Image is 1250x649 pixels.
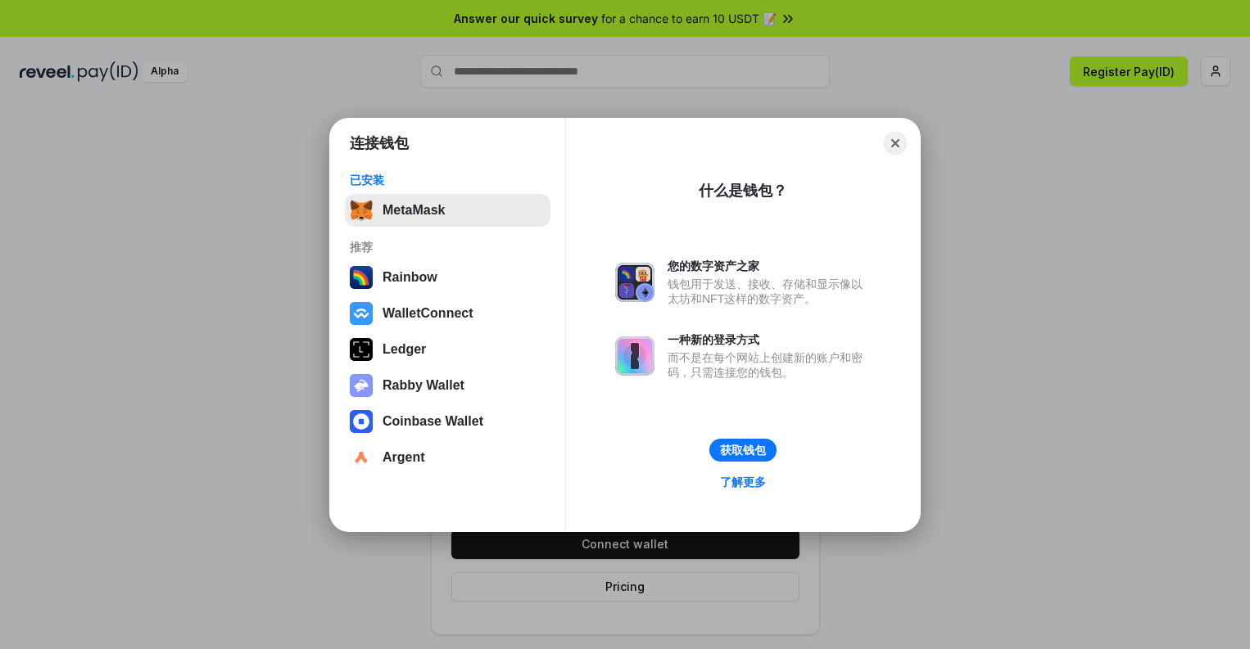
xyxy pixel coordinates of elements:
img: svg+xml,%3Csvg%20xmlns%3D%22http%3A%2F%2Fwww.w3.org%2F2000%2Fsvg%22%20fill%3D%22none%22%20viewBox... [615,263,654,302]
img: svg+xml,%3Csvg%20xmlns%3D%22http%3A%2F%2Fwww.w3.org%2F2000%2Fsvg%22%20width%3D%2228%22%20height%3... [350,338,373,361]
div: Argent [383,450,425,465]
div: 已安装 [350,173,546,187]
button: Coinbase Wallet [345,405,550,438]
div: WalletConnect [383,306,473,321]
button: Close [884,132,907,155]
img: svg+xml,%3Csvg%20width%3D%2228%22%20height%3D%2228%22%20viewBox%3D%220%200%2028%2028%22%20fill%3D... [350,302,373,325]
button: Rainbow [345,261,550,294]
div: MetaMask [383,203,445,218]
div: 一种新的登录方式 [668,332,871,347]
button: MetaMask [345,194,550,227]
div: 获取钱包 [720,443,766,457]
div: 钱包用于发送、接收、存储和显示像以太坊和NFT这样的数字资产。 [668,277,871,306]
button: Rabby Wallet [345,369,550,402]
img: svg+xml,%3Csvg%20width%3D%2228%22%20height%3D%2228%22%20viewBox%3D%220%200%2028%2028%22%20fill%3D... [350,410,373,433]
div: 而不是在每个网站上创建新的账户和密码，只需连接您的钱包。 [668,350,871,380]
div: 推荐 [350,240,546,255]
div: Coinbase Wallet [383,414,483,429]
div: Ledger [383,342,426,357]
div: 您的数字资产之家 [668,259,871,273]
div: 什么是钱包？ [699,181,787,201]
div: Rainbow [383,270,437,285]
a: 了解更多 [710,471,776,493]
div: 了解更多 [720,475,766,489]
h1: 连接钱包 [350,133,409,153]
img: svg+xml,%3Csvg%20xmlns%3D%22http%3A%2F%2Fwww.w3.org%2F2000%2Fsvg%22%20fill%3D%22none%22%20viewBox... [350,374,373,397]
div: Rabby Wallet [383,378,464,393]
img: svg+xml,%3Csvg%20xmlns%3D%22http%3A%2F%2Fwww.w3.org%2F2000%2Fsvg%22%20fill%3D%22none%22%20viewBox... [615,336,654,376]
img: svg+xml,%3Csvg%20width%3D%2228%22%20height%3D%2228%22%20viewBox%3D%220%200%2028%2028%22%20fill%3D... [350,446,373,469]
button: Ledger [345,333,550,366]
button: 获取钱包 [709,439,777,462]
button: WalletConnect [345,297,550,330]
img: svg+xml,%3Csvg%20width%3D%22120%22%20height%3D%22120%22%20viewBox%3D%220%200%20120%20120%22%20fil... [350,266,373,289]
img: svg+xml,%3Csvg%20fill%3D%22none%22%20height%3D%2233%22%20viewBox%3D%220%200%2035%2033%22%20width%... [350,199,373,222]
button: Argent [345,441,550,474]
